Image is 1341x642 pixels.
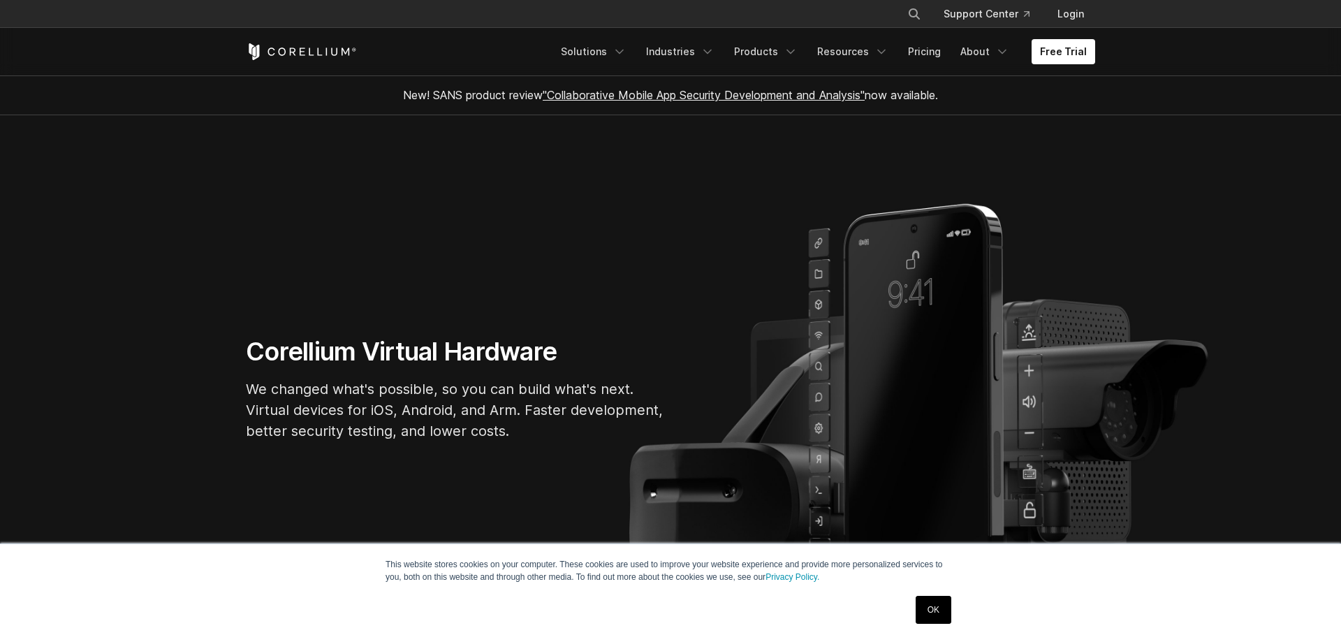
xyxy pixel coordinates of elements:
a: Pricing [900,39,949,64]
div: Navigation Menu [891,1,1095,27]
a: Privacy Policy. [765,572,819,582]
a: "Collaborative Mobile App Security Development and Analysis" [543,88,865,102]
a: Login [1046,1,1095,27]
div: Navigation Menu [552,39,1095,64]
a: Support Center [932,1,1041,27]
a: Corellium Home [246,43,357,60]
a: OK [916,596,951,624]
button: Search [902,1,927,27]
a: Industries [638,39,723,64]
a: Solutions [552,39,635,64]
h1: Corellium Virtual Hardware [246,336,665,367]
a: Free Trial [1032,39,1095,64]
a: Products [726,39,806,64]
p: This website stores cookies on your computer. These cookies are used to improve your website expe... [386,558,955,583]
a: About [952,39,1018,64]
span: New! SANS product review now available. [403,88,938,102]
p: We changed what's possible, so you can build what's next. Virtual devices for iOS, Android, and A... [246,379,665,442]
a: Resources [809,39,897,64]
